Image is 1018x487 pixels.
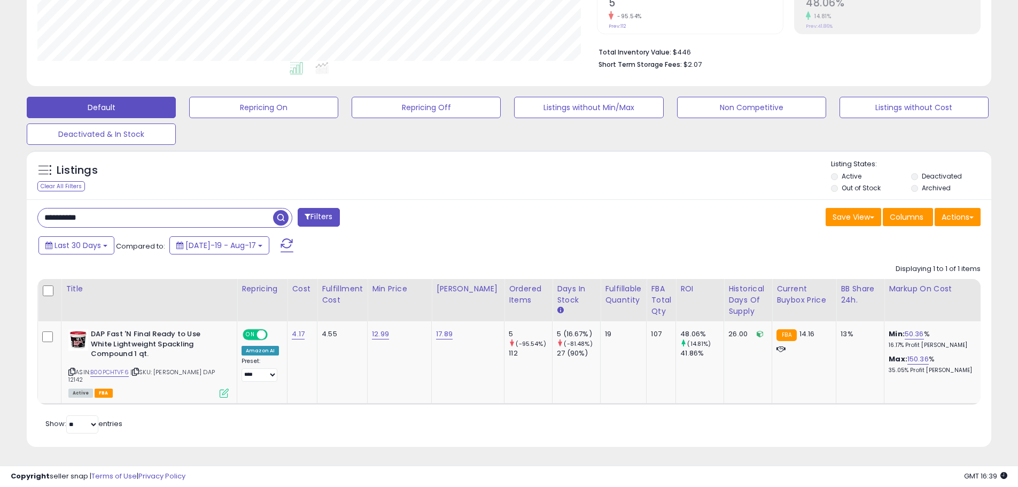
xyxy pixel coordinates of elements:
button: Columns [883,208,933,226]
div: 5 (16.67%) [557,329,600,339]
a: 4.17 [292,329,305,339]
div: 112 [509,349,552,358]
div: Current Buybox Price [776,283,832,306]
span: ON [244,330,257,339]
div: 107 [651,329,667,339]
b: Short Term Storage Fees: [599,60,682,69]
span: Columns [890,212,923,222]
span: [DATE]-19 - Aug-17 [185,240,256,251]
a: B00PCHTVF6 [90,368,129,377]
div: Fulfillment Cost [322,283,363,306]
small: (-81.48%) [564,339,592,348]
small: -95.54% [613,12,642,20]
div: Fulfillable Quantity [605,283,642,306]
a: 150.36 [907,354,929,365]
div: 27 (90%) [557,349,600,358]
a: Terms of Use [91,471,137,481]
a: 50.36 [905,329,924,339]
span: $2.07 [683,59,702,69]
label: Out of Stock [842,183,881,192]
label: Deactivated [922,172,962,181]
a: 17.89 [436,329,453,339]
button: Repricing On [189,97,338,118]
div: 13% [841,329,876,339]
button: Listings without Min/Max [514,97,663,118]
b: DAP Fast 'N Final Ready to Use White Lightweight Spackling Compound 1 qt. [91,329,221,362]
div: Min Price [372,283,427,295]
span: 14.16 [799,329,815,339]
div: Cost [292,283,313,295]
span: OFF [266,330,283,339]
div: FBA Total Qty [651,283,671,317]
button: Listings without Cost [840,97,989,118]
div: BB Share 24h. [841,283,880,306]
div: 41.86% [680,349,724,358]
button: Default [27,97,176,118]
div: Ordered Items [509,283,548,306]
b: Total Inventory Value: [599,48,671,57]
small: (-95.54%) [516,339,546,348]
div: 5 [509,329,552,339]
div: 26.00 [728,329,764,339]
div: Repricing [242,283,283,295]
label: Archived [922,183,951,192]
button: Non Competitive [677,97,826,118]
strong: Copyright [11,471,50,481]
span: FBA [95,389,113,398]
p: Listing States: [831,159,991,169]
small: 14.81% [811,12,831,20]
div: Days In Stock [557,283,596,306]
div: Preset: [242,358,279,382]
a: Privacy Policy [138,471,185,481]
p: 35.05% Profit [PERSON_NAME] [889,367,977,374]
div: Displaying 1 to 1 of 1 items [896,264,981,274]
button: Filters [298,208,339,227]
div: % [889,329,977,349]
span: All listings currently available for purchase on Amazon [68,389,93,398]
span: Last 30 Days [55,240,101,251]
div: Amazon AI [242,346,279,355]
small: FBA [776,329,796,341]
small: Prev: 112 [609,23,626,29]
div: seller snap | | [11,471,185,482]
div: 19 [605,329,638,339]
button: [DATE]-19 - Aug-17 [169,236,269,254]
div: [PERSON_NAME] [436,283,500,295]
button: Last 30 Days [38,236,114,254]
div: Historical Days Of Supply [728,283,767,317]
button: Save View [826,208,881,226]
button: Actions [935,208,981,226]
small: Prev: 41.86% [806,23,833,29]
div: Title [66,283,232,295]
div: Markup on Cost [889,283,981,295]
div: ROI [680,283,719,295]
div: 48.06% [680,329,724,339]
button: Deactivated & In Stock [27,123,176,145]
button: Repricing Off [352,97,501,118]
li: $446 [599,45,973,58]
small: (14.81%) [687,339,711,348]
span: Show: entries [45,419,122,429]
b: Max: [889,354,907,364]
span: Compared to: [116,241,165,251]
h5: Listings [57,163,98,178]
th: The percentage added to the cost of goods (COGS) that forms the calculator for Min & Max prices. [884,279,986,321]
div: Clear All Filters [37,181,85,191]
span: | SKU: [PERSON_NAME] DAP 12142 [68,368,215,384]
div: ASIN: [68,329,229,397]
small: Days In Stock. [557,306,563,315]
div: 4.55 [322,329,359,339]
span: 2025-09-17 16:39 GMT [964,471,1007,481]
p: 16.17% Profit [PERSON_NAME] [889,342,977,349]
img: 31j+j6+mwvL._SL40_.jpg [68,329,88,351]
a: 12.99 [372,329,389,339]
div: % [889,354,977,374]
b: Min: [889,329,905,339]
label: Active [842,172,861,181]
